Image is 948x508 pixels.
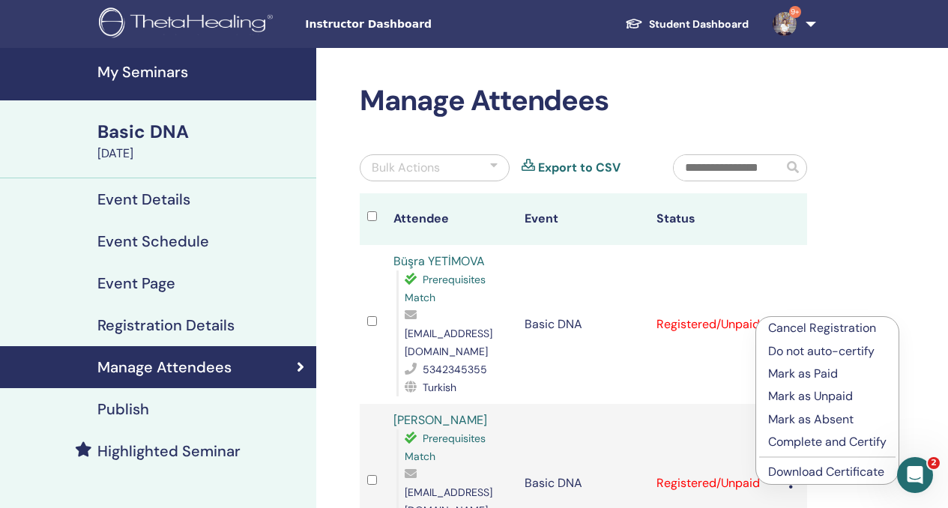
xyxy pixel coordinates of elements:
iframe: Intercom live chat [897,457,933,493]
th: Status [649,193,781,245]
a: Basic DNA[DATE] [88,119,316,163]
span: 9+ [789,6,801,18]
h4: Registration Details [97,316,235,334]
a: Büşra YETİMOVA [393,253,485,269]
p: Cancel Registration [768,319,887,337]
a: [PERSON_NAME] [393,412,487,428]
h4: Publish [97,400,149,418]
span: Prerequisites Match [405,432,486,463]
a: Export to CSV [538,159,621,177]
img: default.jpg [773,12,797,36]
span: [EMAIL_ADDRESS][DOMAIN_NAME] [405,327,492,358]
h2: Manage Attendees [360,84,807,118]
td: Basic DNA [517,245,649,404]
span: Turkish [423,381,456,394]
th: Attendee [386,193,518,245]
div: Bulk Actions [372,159,440,177]
p: Complete and Certify [768,433,887,451]
span: 2 [928,457,940,469]
p: Mark as Paid [768,365,887,383]
h4: My Seminars [97,63,307,81]
span: 5342345355 [423,363,487,376]
h4: Event Schedule [97,232,209,250]
p: Mark as Unpaid [768,387,887,405]
div: [DATE] [97,145,307,163]
div: Basic DNA [97,119,307,145]
th: Event [517,193,649,245]
a: Student Dashboard [613,10,761,38]
img: logo.png [99,7,278,41]
p: Mark as Absent [768,411,887,429]
a: Download Certificate [768,464,884,480]
h4: Highlighted Seminar [97,442,241,460]
h4: Event Page [97,274,175,292]
span: Prerequisites Match [405,273,486,304]
h4: Event Details [97,190,190,208]
h4: Manage Attendees [97,358,232,376]
span: Instructor Dashboard [305,16,530,32]
img: graduation-cap-white.svg [625,17,643,30]
p: Do not auto-certify [768,342,887,360]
